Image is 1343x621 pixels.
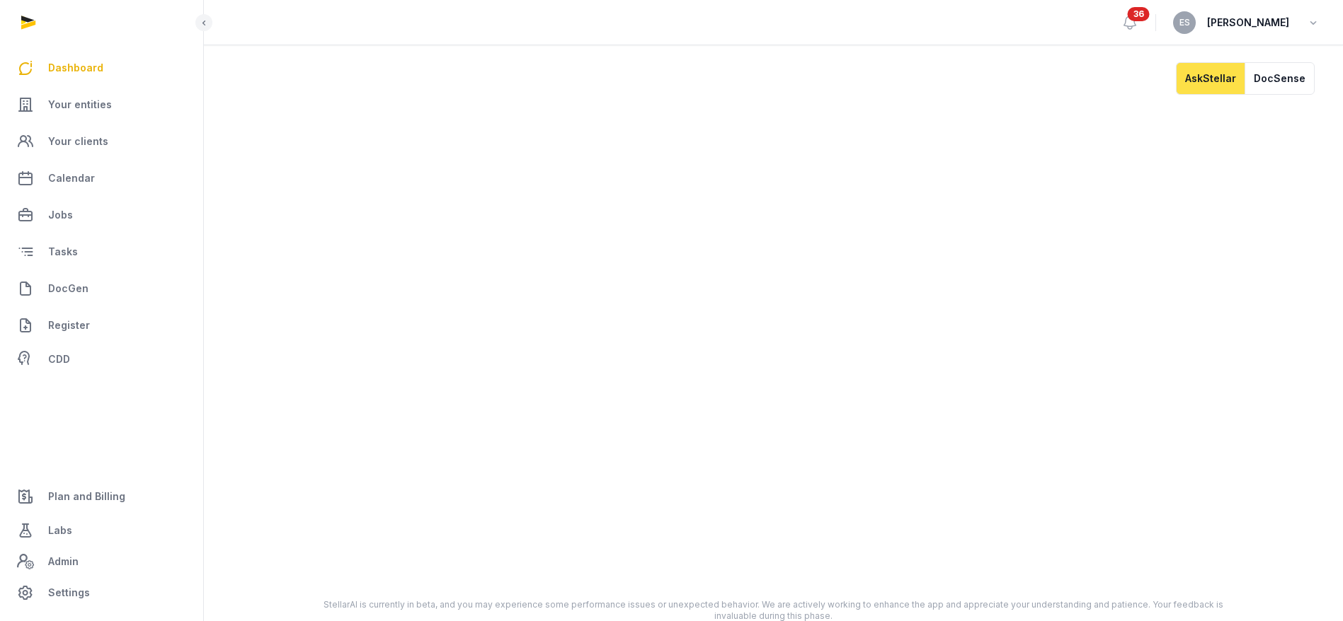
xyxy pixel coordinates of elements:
[11,576,192,610] a: Settings
[11,235,192,269] a: Tasks
[48,584,90,601] span: Settings
[11,547,192,576] a: Admin
[11,198,192,232] a: Jobs
[1207,14,1289,31] span: [PERSON_NAME]
[48,243,78,260] span: Tasks
[1176,62,1245,95] button: AskStellar
[48,207,73,224] span: Jobs
[48,96,112,113] span: Your entities
[1245,62,1315,95] button: DocSense
[11,161,192,195] a: Calendar
[11,272,192,306] a: DocGen
[48,280,88,297] span: DocGen
[1179,18,1190,27] span: ES
[48,317,90,334] span: Register
[1173,11,1196,34] button: ES
[11,480,192,513] a: Plan and Billing
[48,553,79,570] span: Admin
[11,513,192,547] a: Labs
[11,345,192,373] a: CDD
[11,88,192,122] a: Your entities
[1128,7,1150,21] span: 36
[11,308,192,342] a: Register
[11,51,192,85] a: Dashboard
[48,59,103,76] span: Dashboard
[11,124,192,158] a: Your clients
[48,522,72,539] span: Labs
[48,133,108,150] span: Your clients
[48,488,125,505] span: Plan and Billing
[48,170,95,187] span: Calendar
[48,351,70,368] span: CDD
